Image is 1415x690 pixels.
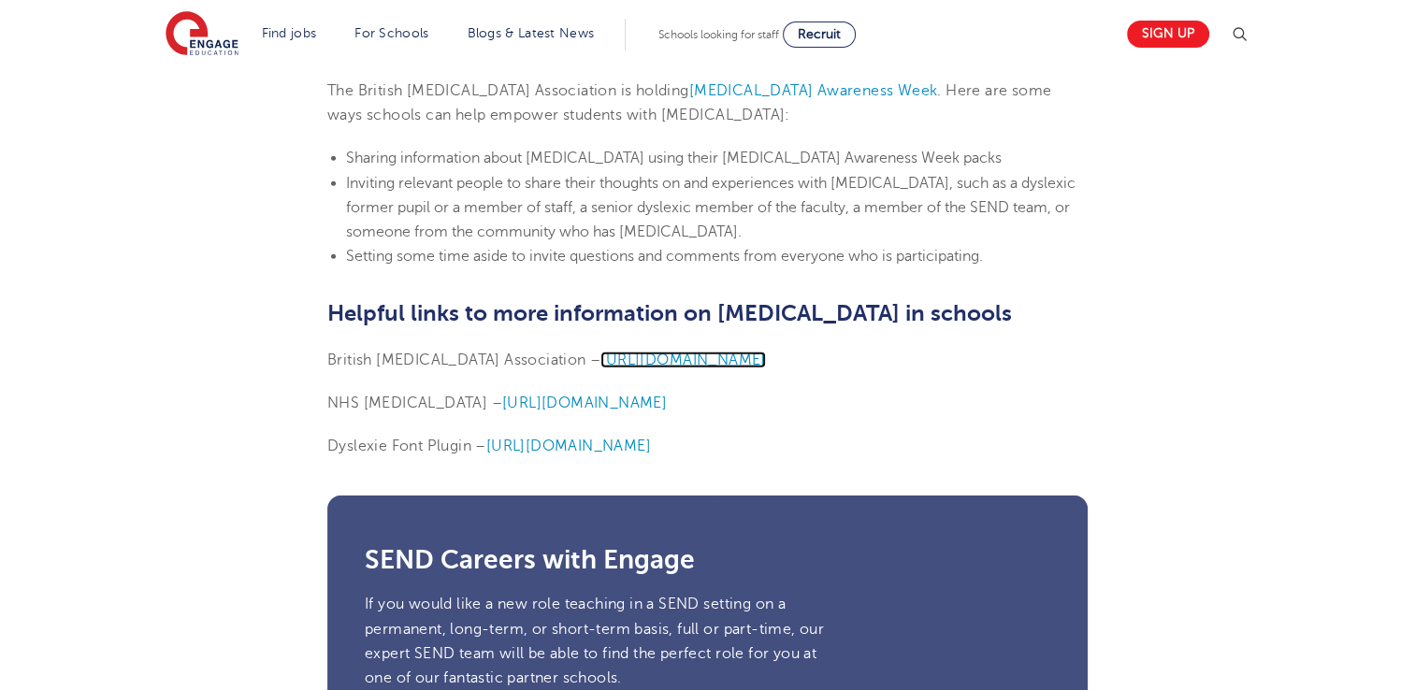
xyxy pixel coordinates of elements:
h3: SEND Careers with Engage [365,547,1050,573]
span: . Here are some ways schools can help empower students with [MEDICAL_DATA]: [327,82,1051,123]
a: [URL][DOMAIN_NAME] [502,395,667,411]
b: Helpful links to more information on [MEDICAL_DATA] in schools [327,300,1012,326]
span: British [MEDICAL_DATA] Association – [327,352,600,368]
span: Inviting relevant people to share their thoughts on and experiences with [MEDICAL_DATA], such as ... [346,175,1076,241]
p: If you would like a new role teaching in a SEND setting on a permanent, long-term, or short-term ... [365,592,830,690]
a: Recruit [783,22,856,48]
span: Dyslexie Font Plugin – [327,438,486,454]
span: Setting some time aside to invite questions and comments from everyone who is participating. [346,248,983,265]
a: For Schools [354,26,428,40]
span: The British [MEDICAL_DATA] Association is holding [327,82,689,99]
a: [URL][DOMAIN_NAME] [600,352,765,368]
a: Find jobs [262,26,317,40]
span: NHS [MEDICAL_DATA] – [327,395,502,411]
span: Sharing information about [MEDICAL_DATA] using their [MEDICAL_DATA] Awareness Week packs [346,150,1002,166]
span: Schools looking for staff [658,28,779,41]
span: Recruit [798,27,841,41]
a: [MEDICAL_DATA] Awareness Week [689,82,938,99]
a: Sign up [1127,21,1209,48]
a: [URL][DOMAIN_NAME] [486,438,651,454]
img: Engage Education [166,11,238,58]
a: Blogs & Latest News [468,26,595,40]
